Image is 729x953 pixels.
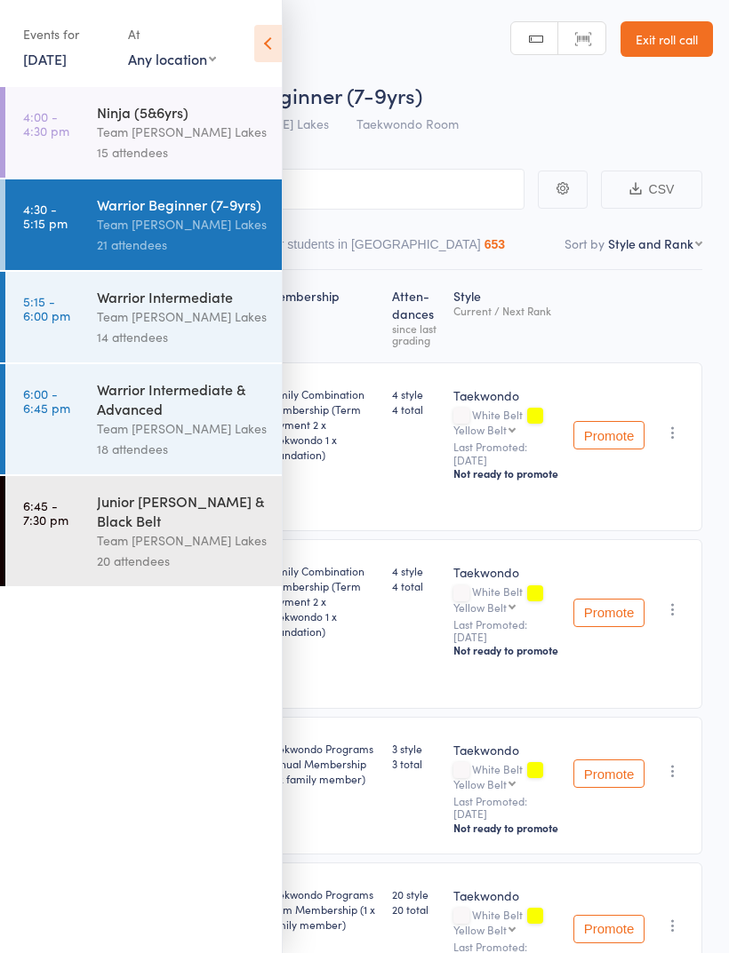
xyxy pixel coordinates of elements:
[453,886,559,904] div: Taekwondo
[97,418,267,439] div: Team [PERSON_NAME] Lakes
[5,272,282,362] a: 5:15 -6:00 pmWarrior IntermediateTeam [PERSON_NAME] Lakes14 attendees
[267,386,378,462] div: Family Combination Membership (Term Payment 2 x Taekwondo 1 x Foundation)
[267,741,378,786] div: Taekwondo Programs Annual Membership (2 x family member)
[97,214,267,234] div: Team [PERSON_NAME] Lakes
[392,578,439,593] span: 4 total
[23,386,70,415] time: 6:00 - 6:45 pm
[97,122,267,142] div: Team [PERSON_NAME] Lakes
[453,466,559,480] div: Not ready to promote
[485,237,505,251] div: 653
[453,741,559,758] div: Taekwondo
[267,563,378,639] div: Family Combination Membership (Term Payment 2 x Taekwondo 1 x Foundation)
[356,115,459,132] span: Taekwondo Room
[392,386,439,401] span: 4 style
[453,601,507,613] div: Yellow Belt
[97,379,267,418] div: Warrior Intermediate & Advanced
[23,498,68,527] time: 6:45 - 7:30 pm
[23,49,67,68] a: [DATE]
[453,585,559,612] div: White Belt
[128,49,216,68] div: Any location
[385,278,446,354] div: Atten­dances
[392,901,439,917] span: 20 total
[97,530,267,551] div: Team [PERSON_NAME] Lakes
[97,142,267,163] div: 15 attendees
[97,195,267,214] div: Warrior Beginner (7-9yrs)
[453,424,507,435] div: Yellow Belt
[573,759,645,788] button: Promote
[97,439,267,459] div: 18 attendees
[392,741,439,756] span: 3 style
[97,327,267,347] div: 14 attendees
[453,924,507,935] div: Yellow Belt
[573,421,645,449] button: Promote
[23,109,69,138] time: 4:00 - 4:30 pm
[267,886,378,932] div: Taekwondo Programs Term Membership (1 x family member)
[5,87,282,178] a: 4:00 -4:30 pmNinja (5&6yrs)Team [PERSON_NAME] Lakes15 attendees
[392,322,439,345] div: since last grading
[453,409,559,435] div: White Belt
[97,551,267,571] div: 20 attendees
[453,386,559,404] div: Taekwondo
[453,909,559,935] div: White Belt
[453,778,507,790] div: Yellow Belt
[453,821,559,835] div: Not ready to promote
[392,401,439,417] span: 4 total
[97,306,267,327] div: Team [PERSON_NAME] Lakes
[260,278,385,354] div: Membership
[453,305,559,316] div: Current / Next Rank
[573,599,645,627] button: Promote
[608,234,693,252] div: Style and Rank
[176,80,422,109] span: Warrior Beginner (7-9yrs)
[23,202,68,230] time: 4:30 - 5:15 pm
[453,618,559,644] small: Last Promoted: [DATE]
[23,20,110,49] div: Events for
[453,763,559,790] div: White Belt
[621,21,713,57] a: Exit roll call
[97,234,267,255] div: 21 attendees
[392,886,439,901] span: 20 style
[392,756,439,771] span: 3 total
[97,287,267,306] div: Warrior Intermediate
[5,179,282,270] a: 4:30 -5:15 pmWarrior Beginner (7-9yrs)Team [PERSON_NAME] Lakes21 attendees
[446,278,566,354] div: Style
[601,171,702,209] button: CSV
[5,364,282,474] a: 6:00 -6:45 pmWarrior Intermediate & AdvancedTeam [PERSON_NAME] Lakes18 attendees
[252,228,505,269] button: Other students in [GEOGRAPHIC_DATA]653
[392,563,439,578] span: 4 style
[97,102,267,122] div: Ninja (5&6yrs)
[453,643,559,657] div: Not ready to promote
[97,491,267,530] div: Junior [PERSON_NAME] & Black Belt
[573,915,645,943] button: Promote
[5,476,282,586] a: 6:45 -7:30 pmJunior [PERSON_NAME] & Black BeltTeam [PERSON_NAME] Lakes20 attendees
[453,441,559,466] small: Last Promoted: [DATE]
[453,563,559,581] div: Taekwondo
[128,20,216,49] div: At
[565,234,605,252] label: Sort by
[23,294,70,322] time: 5:15 - 6:00 pm
[453,795,559,821] small: Last Promoted: [DATE]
